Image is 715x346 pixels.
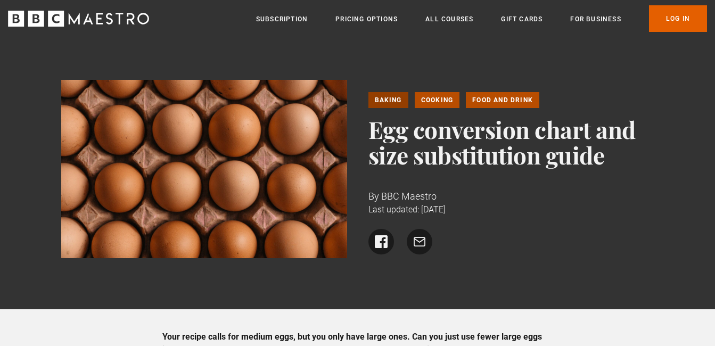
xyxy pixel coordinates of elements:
[368,117,654,168] h1: Egg conversion chart and size substitution guide
[256,5,707,32] nav: Primary
[570,14,621,24] a: For business
[381,191,437,202] span: BBC Maestro
[368,92,408,108] a: Baking
[256,14,308,24] a: Subscription
[501,14,543,24] a: Gift Cards
[425,14,473,24] a: All Courses
[335,14,398,24] a: Pricing Options
[8,11,149,27] svg: BBC Maestro
[368,191,379,202] span: By
[415,92,459,108] a: Cooking
[368,204,446,215] time: Last updated: [DATE]
[466,92,539,108] a: Food and Drink
[649,5,707,32] a: Log In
